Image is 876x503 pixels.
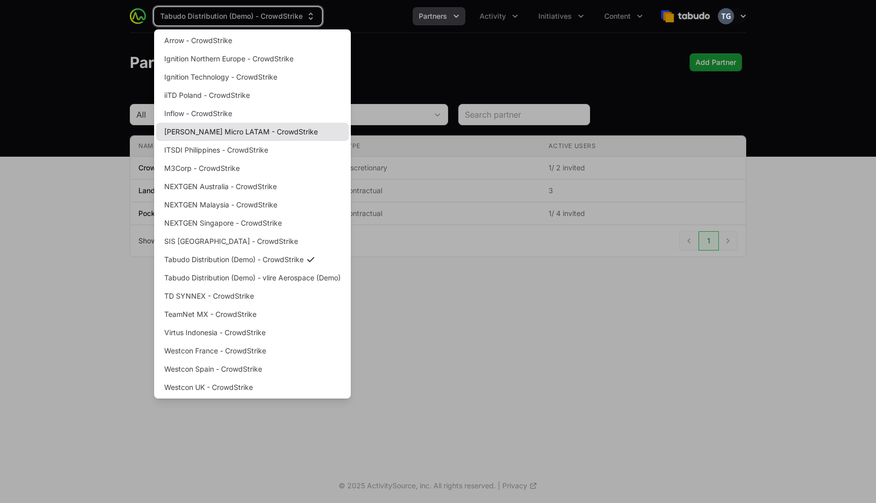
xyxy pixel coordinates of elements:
a: NEXTGEN Singapore - CrowdStrike [156,214,349,232]
a: Westcon France - CrowdStrike [156,342,349,360]
a: Virtus Indonesia - CrowdStrike [156,324,349,342]
a: TeamNet MX - CrowdStrike [156,305,349,324]
img: Timothy Greig [718,8,734,24]
a: M3Corp - CrowdStrike [156,159,349,177]
a: SIS [GEOGRAPHIC_DATA] - CrowdStrike [156,232,349,250]
a: Inflow - CrowdStrike [156,104,349,123]
a: Ignition Technology - CrowdStrike [156,68,349,86]
a: Westcon Spain - CrowdStrike [156,360,349,378]
a: Arrow - CrowdStrike [156,31,349,50]
a: Westcon UK - CrowdStrike [156,378,349,397]
div: Supplier switch menu [154,7,322,25]
a: TD SYNNEX - CrowdStrike [156,287,349,305]
div: Main navigation [146,7,649,25]
a: Ignition Northern Europe - CrowdStrike [156,50,349,68]
a: NEXTGEN Malaysia - CrowdStrike [156,196,349,214]
div: Open [427,104,448,125]
a: ITSDI Philippines - CrowdStrike [156,141,349,159]
a: NEXTGEN Australia - CrowdStrike [156,177,349,196]
a: iiTD Poland - CrowdStrike [156,86,349,104]
a: Tabudo Distribution (Demo) - CrowdStrike [156,250,349,269]
a: [PERSON_NAME] Micro LATAM - CrowdStrike [156,123,349,141]
a: Tabudo Distribution (Demo) - vlire Aerospace (Demo) [156,269,349,287]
